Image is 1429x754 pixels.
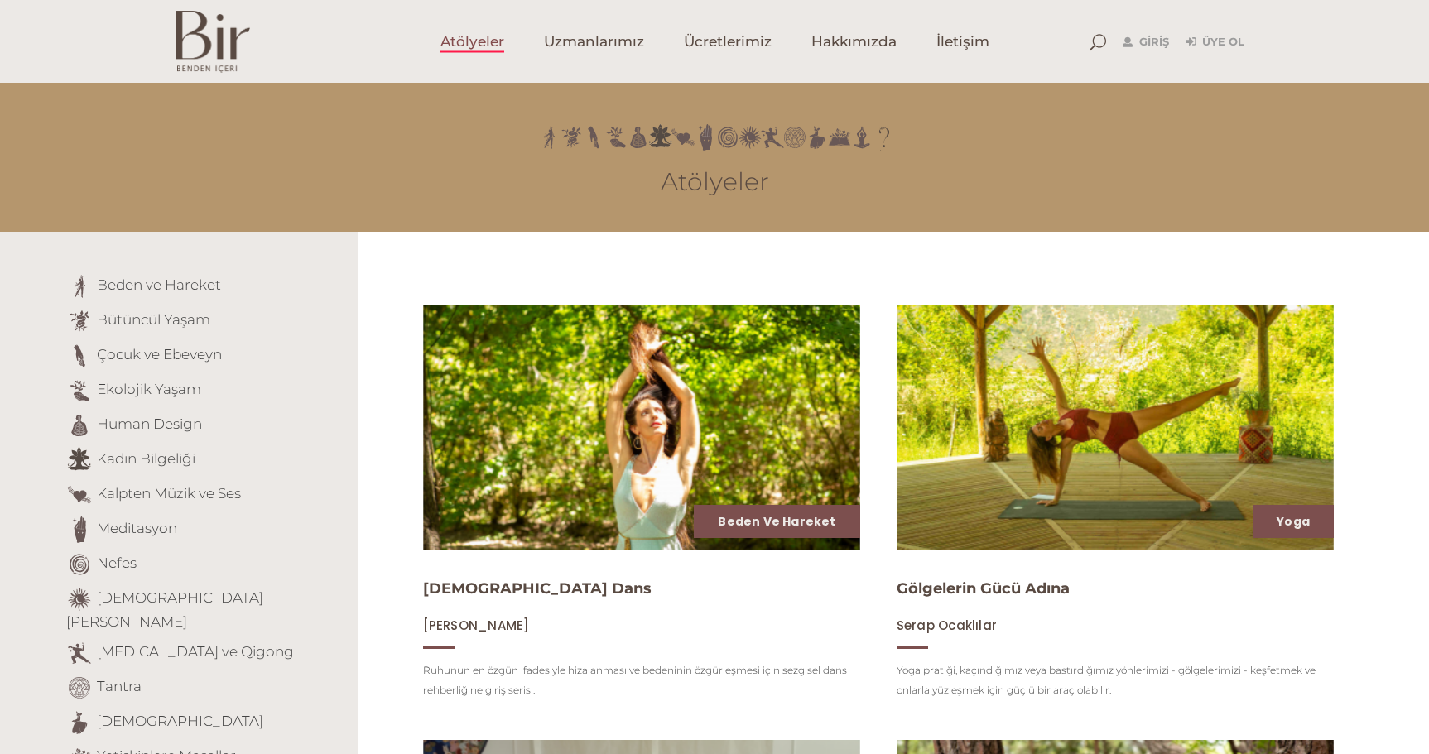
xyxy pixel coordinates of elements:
[97,485,241,502] a: Kalpten Müzik ve Ses
[544,32,644,51] span: Uzmanlarımız
[936,32,989,51] span: İletişim
[423,579,652,598] a: [DEMOGRAPHIC_DATA] Dans
[97,311,210,328] a: Bütüncül Yaşam
[97,643,294,660] a: [MEDICAL_DATA] ve Qigong
[97,678,142,694] a: Tantra
[897,579,1070,598] a: Gölgelerin Gücü Adına
[897,617,997,634] span: Serap Ocaklılar
[97,346,222,363] a: Çocuk ve Ebeveyn
[97,450,195,467] a: Kadın Bilgeliği
[423,617,530,634] span: [PERSON_NAME]
[423,617,530,633] a: [PERSON_NAME]
[718,513,835,530] a: Beden ve Hareket
[97,276,221,293] a: Beden ve Hareket
[1123,32,1169,52] a: Giriş
[897,617,997,633] a: Serap Ocaklılar
[1186,32,1244,52] a: Üye Ol
[66,589,263,630] a: [DEMOGRAPHIC_DATA][PERSON_NAME]
[97,713,263,729] a: [DEMOGRAPHIC_DATA]
[97,555,137,571] a: Nefes
[423,660,860,700] p: Ruhunun en özgün ifadesiyle hizalanması ve bedeninin özgürleşmesi için sezgisel dans rehberliğine...
[97,520,177,536] a: Meditasyon
[811,32,897,51] span: Hakkımızda
[897,660,1334,700] p: Yoga pratiği, kaçındığımız veya bastırdığımız yönlerimizi - gölgelerimizi - keşfetmek ve onlarla ...
[97,381,201,397] a: Ekolojik Yaşam
[684,32,772,51] span: Ücretlerimiz
[1277,513,1310,530] a: Yoga
[97,415,202,432] a: Human Design
[440,32,504,51] span: Atölyeler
